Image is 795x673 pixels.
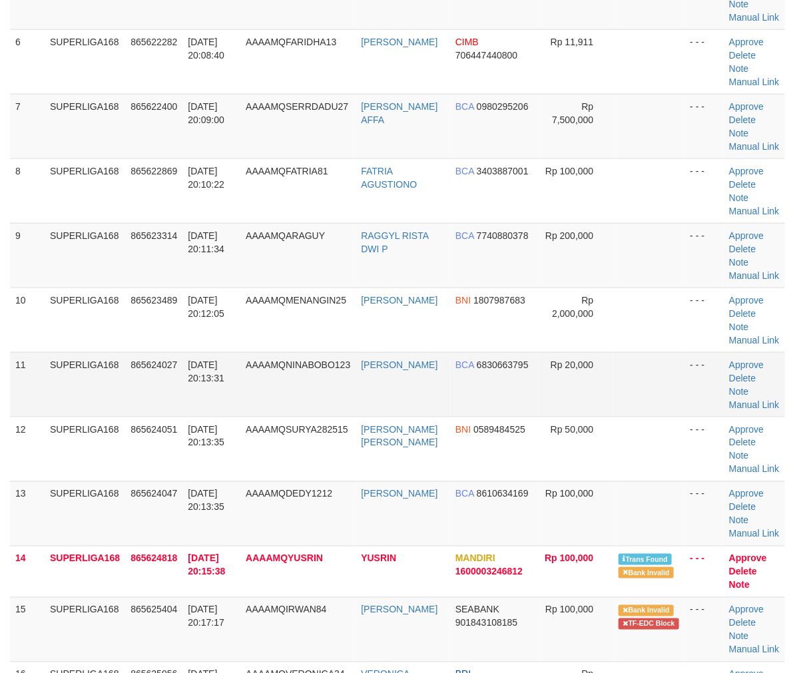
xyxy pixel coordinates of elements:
[361,101,437,125] a: [PERSON_NAME] AFFA
[10,546,45,597] td: 14
[685,288,724,352] td: - - -
[361,424,437,448] a: [PERSON_NAME] [PERSON_NAME]
[729,322,749,332] a: Note
[131,101,177,112] span: 865622400
[131,424,177,435] span: 865624051
[729,244,756,254] a: Delete
[685,158,724,223] td: - - -
[188,424,224,448] span: [DATE] 20:13:35
[729,179,756,190] a: Delete
[729,308,756,319] a: Delete
[188,604,224,628] span: [DATE] 20:17:17
[455,50,517,61] span: Copy 706447440800 to clipboard
[685,597,724,662] td: - - -
[246,37,336,47] span: AAAAMQFARIDHA13
[246,604,326,615] span: AAAAMQIRWAN84
[131,37,177,47] span: 865622282
[729,386,749,397] a: Note
[361,604,437,615] a: [PERSON_NAME]
[729,604,764,615] a: Approve
[729,270,780,281] a: Manual Link
[361,359,437,370] a: [PERSON_NAME]
[131,166,177,176] span: 865622869
[188,101,224,125] span: [DATE] 20:09:00
[545,166,593,176] span: Rp 100,000
[45,223,125,288] td: SUPERLIGA168
[246,359,350,370] span: AAAAMQNINABOBO123
[729,580,750,590] a: Note
[131,230,177,241] span: 865623314
[361,489,437,499] a: [PERSON_NAME]
[455,604,499,615] span: SEABANK
[685,94,724,158] td: - - -
[729,50,756,61] a: Delete
[455,230,474,241] span: BCA
[455,37,479,47] span: CIMB
[246,424,348,435] span: AAAAMQSURYA282515
[685,29,724,94] td: - - -
[188,37,224,61] span: [DATE] 20:08:40
[729,464,780,475] a: Manual Link
[551,37,594,47] span: Rp 11,911
[361,37,437,47] a: [PERSON_NAME]
[729,502,756,513] a: Delete
[729,566,757,577] a: Delete
[545,230,593,241] span: Rp 200,000
[361,553,396,564] a: YUSRIN
[246,101,348,112] span: AAAAMQSERRDADU27
[685,546,724,597] td: - - -
[45,94,125,158] td: SUPERLIGA168
[188,489,224,513] span: [DATE] 20:13:35
[477,230,529,241] span: Copy 7740880378 to clipboard
[729,257,749,268] a: Note
[131,489,177,499] span: 865624047
[729,230,764,241] a: Approve
[455,566,523,577] span: Copy 1600003246812 to clipboard
[552,101,593,125] span: Rp 7,500,000
[545,553,593,564] span: Rp 100,000
[729,37,764,47] a: Approve
[685,223,724,288] td: - - -
[246,230,325,241] span: AAAAMQARAGUY
[545,604,593,615] span: Rp 100,000
[473,424,525,435] span: Copy 0589484525 to clipboard
[10,288,45,352] td: 10
[188,230,224,254] span: [DATE] 20:11:34
[131,604,177,615] span: 865625404
[455,424,471,435] span: BNI
[685,481,724,546] td: - - -
[45,417,125,481] td: SUPERLIGA168
[131,553,177,564] span: 865624818
[619,605,673,616] span: Bank is not match
[455,618,517,628] span: Copy 901843108185 to clipboard
[477,359,529,370] span: Copy 6830663795 to clipboard
[246,489,332,499] span: AAAAMQDEDY1212
[619,618,679,630] span: Transfer EDC blocked
[361,166,417,190] a: FATRIA AGUSTIONO
[729,206,780,216] a: Manual Link
[729,553,767,564] a: Approve
[619,567,673,578] span: Bank is not match
[45,29,125,94] td: SUPERLIGA168
[10,597,45,662] td: 15
[729,128,749,138] a: Note
[45,481,125,546] td: SUPERLIGA168
[188,166,224,190] span: [DATE] 20:10:22
[10,94,45,158] td: 7
[729,335,780,345] a: Manual Link
[10,223,45,288] td: 9
[246,295,346,306] span: AAAAMQMENANGIN25
[477,166,529,176] span: Copy 3403887001 to clipboard
[131,359,177,370] span: 865624027
[473,295,525,306] span: Copy 1807987683 to clipboard
[246,553,323,564] span: AAAAMQYUSRIN
[729,12,780,23] a: Manual Link
[729,451,749,461] a: Note
[455,359,474,370] span: BCA
[551,359,594,370] span: Rp 20,000
[551,424,594,435] span: Rp 50,000
[246,166,328,176] span: AAAAMQFATRIA81
[361,295,437,306] a: [PERSON_NAME]
[729,631,749,642] a: Note
[45,352,125,417] td: SUPERLIGA168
